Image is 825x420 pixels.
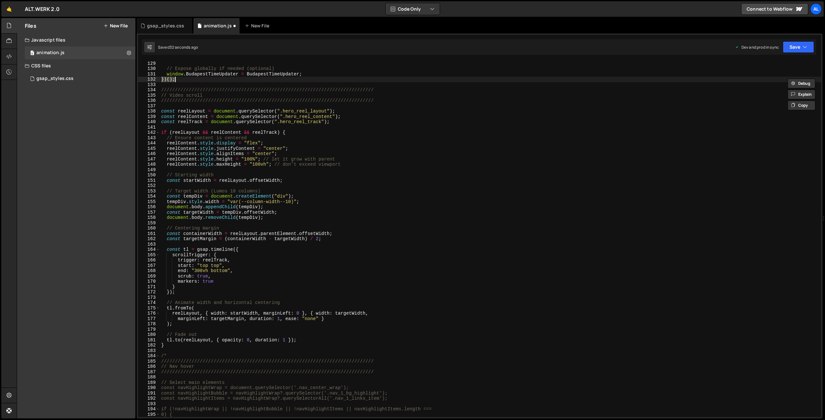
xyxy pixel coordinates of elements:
[138,263,160,269] div: 167
[138,189,160,194] div: 153
[138,226,160,231] div: 160
[741,3,808,15] a: Connect to Webflow
[138,172,160,178] div: 150
[138,268,160,274] div: 168
[138,391,160,396] div: 191
[138,279,160,284] div: 170
[138,359,160,364] div: 185
[138,199,160,205] div: 155
[138,396,160,401] div: 192
[158,44,198,50] div: Saved
[138,321,160,327] div: 178
[138,151,160,157] div: 146
[138,146,160,151] div: 145
[138,61,160,66] div: 129
[25,46,135,59] div: 14912/38821.js
[25,22,36,29] h2: Files
[36,76,74,82] div: gsap_styles.css
[138,72,160,77] div: 131
[138,300,160,306] div: 174
[17,59,135,72] div: CSS files
[1,1,17,17] a: 🤙
[138,406,160,412] div: 194
[138,82,160,88] div: 133
[138,77,160,82] div: 132
[138,87,160,93] div: 134
[138,93,160,98] div: 135
[138,210,160,215] div: 157
[138,369,160,375] div: 187
[25,72,135,85] div: 14912/40509.css
[788,79,815,88] button: Debug
[138,119,160,125] div: 140
[138,348,160,354] div: 183
[138,157,160,162] div: 147
[138,332,160,337] div: 180
[138,215,160,220] div: 158
[138,311,160,316] div: 176
[138,162,160,167] div: 148
[735,44,779,50] div: Dev and prod in sync
[138,364,160,369] div: 186
[788,90,815,99] button: Explain
[138,316,160,322] div: 177
[103,23,128,28] button: New File
[138,289,160,295] div: 172
[138,306,160,311] div: 175
[138,178,160,183] div: 151
[204,23,232,29] div: animation.js
[138,274,160,279] div: 169
[138,337,160,343] div: 181
[138,204,160,210] div: 156
[138,284,160,290] div: 171
[245,23,272,29] div: New File
[138,375,160,380] div: 188
[138,385,160,391] div: 190
[788,101,815,110] button: Copy
[138,194,160,199] div: 154
[138,295,160,300] div: 173
[138,167,160,173] div: 149
[17,34,135,46] div: Javascript files
[138,380,160,386] div: 189
[170,44,198,50] div: 32 seconds ago
[138,236,160,242] div: 162
[147,23,184,29] div: gsap_styles.css
[138,183,160,189] div: 152
[36,50,64,56] div: animation.js
[138,103,160,109] div: 137
[138,231,160,237] div: 161
[25,5,60,13] div: ALT.WERK 2.0
[138,247,160,252] div: 164
[386,3,440,15] button: Code Only
[138,252,160,258] div: 165
[138,135,160,141] div: 143
[783,41,814,53] button: Save
[138,66,160,72] div: 130
[138,327,160,332] div: 179
[138,220,160,226] div: 159
[138,98,160,103] div: 136
[138,343,160,348] div: 182
[138,125,160,130] div: 141
[138,353,160,359] div: 184
[138,114,160,120] div: 139
[810,3,822,15] a: AL
[138,242,160,247] div: 163
[138,141,160,146] div: 144
[138,412,160,417] div: 195
[138,258,160,263] div: 166
[30,51,34,56] span: 0
[138,130,160,135] div: 142
[138,401,160,407] div: 193
[138,109,160,114] div: 138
